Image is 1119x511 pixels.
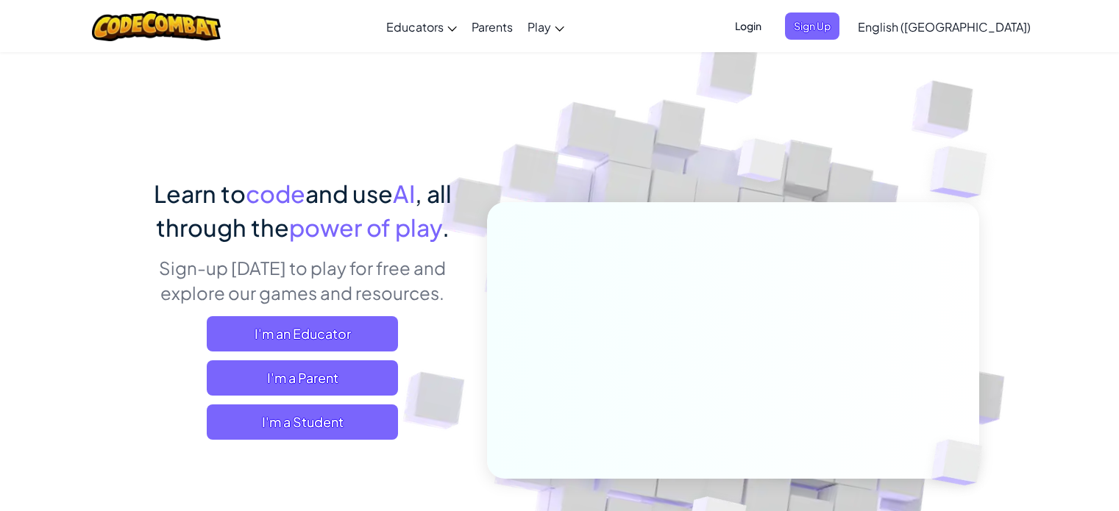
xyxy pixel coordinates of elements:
[289,212,442,242] span: power of play
[386,19,444,35] span: Educators
[207,404,398,440] button: I'm a Student
[207,316,398,351] a: I'm an Educator
[520,7,572,46] a: Play
[393,179,415,208] span: AI
[141,255,465,305] p: Sign-up [DATE] to play for free and explore our games and resources.
[442,212,450,242] span: .
[709,110,815,219] img: Overlap cubes
[785,12,839,40] button: Sign Up
[207,360,398,396] a: I'm a Parent
[527,19,551,35] span: Play
[726,12,770,40] button: Login
[246,179,305,208] span: code
[850,7,1038,46] a: English ([GEOGRAPHIC_DATA])
[379,7,464,46] a: Educators
[858,19,1031,35] span: English ([GEOGRAPHIC_DATA])
[305,179,393,208] span: and use
[464,7,520,46] a: Parents
[900,110,1028,235] img: Overlap cubes
[92,11,221,41] img: CodeCombat logo
[154,179,246,208] span: Learn to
